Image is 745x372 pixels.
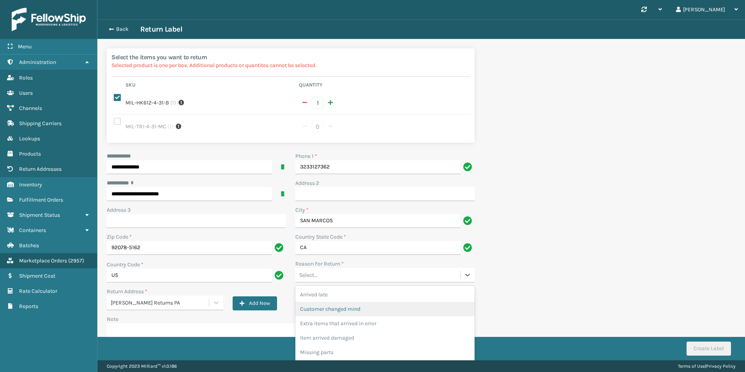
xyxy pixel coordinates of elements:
span: Reports [19,303,38,310]
span: Shipment Status [19,212,60,218]
div: Extra items that arrived in error [295,316,475,331]
span: Roles [19,74,33,81]
span: Users [19,90,33,96]
label: Phone 1 [295,152,317,160]
label: Country State Code [295,233,346,241]
label: Country Code [107,260,143,269]
div: Missing parts [295,345,475,360]
a: Privacy Policy [706,363,736,369]
h3: Return Label [140,25,182,34]
div: Customer changed mind [295,302,475,316]
span: Lookups [19,135,40,142]
span: Products [19,151,41,157]
h2: Select the items you want to return [111,53,470,61]
div: Item arrived damaged [295,331,475,345]
label: Address 2 [295,179,319,187]
span: Rate Calculator [19,288,57,294]
label: MIL-TRI-4-31-MC [125,122,166,131]
span: Fulfillment Orders [19,197,63,203]
th: Sku [123,81,297,91]
span: Menu [18,43,32,50]
span: ( 1 ) [170,99,176,107]
label: MIL-HK612-4-31-B [125,99,169,107]
div: Arrived late [295,287,475,302]
label: Return Address [107,287,147,296]
span: Channels [19,105,42,112]
th: Quantity [297,81,470,91]
span: Shipping Carriers [19,120,62,127]
span: ( 2957 ) [68,257,84,264]
span: Return Addresses [19,166,62,172]
button: Back [104,26,140,33]
label: Address 3 [107,206,131,214]
div: [PERSON_NAME] Returns PA [111,299,210,307]
span: Containers [19,227,46,234]
a: Terms of Use [678,363,705,369]
button: Add New [233,296,277,310]
span: Marketplace Orders [19,257,67,264]
label: Zip Code [107,233,132,241]
span: Inventory [19,181,42,188]
button: Create Label [687,342,731,356]
p: Copyright 2023 Milliard™ v 1.0.186 [107,360,177,372]
div: Select... [299,271,318,279]
label: City [295,206,309,214]
div: | [678,360,736,372]
span: Batches [19,242,39,249]
span: Administration [19,59,56,66]
img: logo [12,8,86,31]
p: Selected product is one per box. Additional products or quantites cannot be selected. [111,61,470,69]
label: Note [107,316,118,322]
span: Shipment Cost [19,273,55,279]
span: ( 1 ) [168,122,173,131]
label: Reason For Return [295,260,344,268]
